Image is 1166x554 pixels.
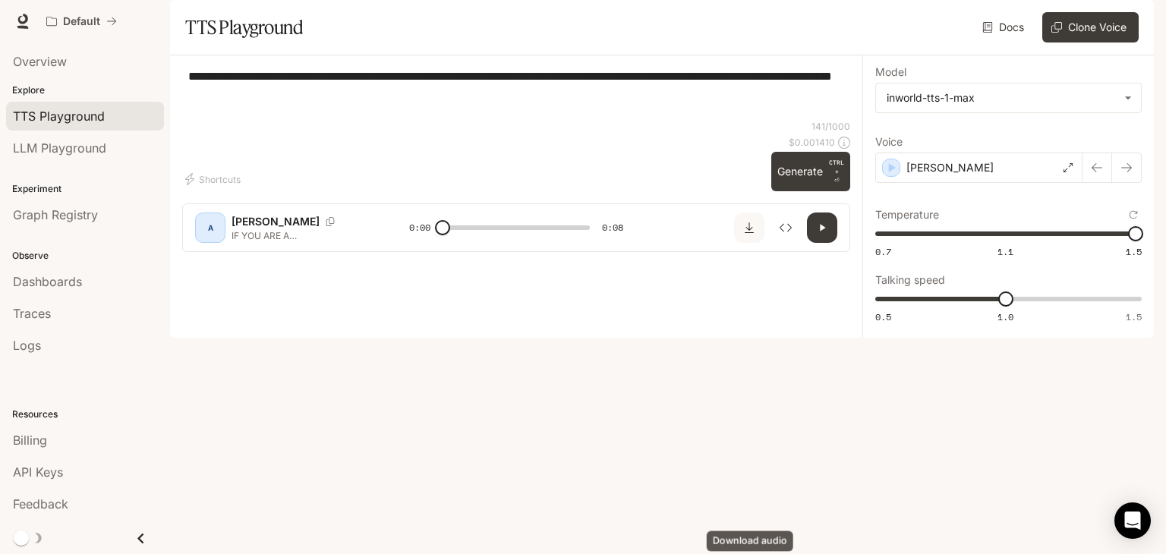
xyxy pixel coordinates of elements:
[979,12,1030,42] a: Docs
[875,137,903,147] p: Voice
[829,158,844,185] p: ⏎
[875,275,945,285] p: Talking speed
[1126,310,1142,323] span: 1.5
[771,152,850,191] button: GenerateCTRL +⏎
[185,12,303,42] h1: TTS Playground
[875,310,891,323] span: 0.5
[887,90,1117,105] div: inworld-tts-1-max
[771,212,801,243] button: Inspect
[1126,245,1142,258] span: 1.5
[789,136,835,149] p: $ 0.001410
[1042,12,1139,42] button: Clone Voice
[875,67,906,77] p: Model
[602,220,623,235] span: 0:08
[875,209,939,220] p: Temperature
[829,158,844,176] p: CTRL +
[232,214,320,229] p: [PERSON_NAME]
[1125,206,1142,223] button: Reset to default
[906,160,994,175] p: [PERSON_NAME]
[182,167,247,191] button: Shortcuts
[997,310,1013,323] span: 1.0
[734,212,764,243] button: Download audio
[232,229,373,242] p: IF YOU ARE A [DEMOGRAPHIC_DATA], TRY TO ANSWER THESE 45 QUESTIONS ABOUT [DEMOGRAPHIC_DATA] AND PU...
[876,83,1141,112] div: inworld-tts-1-max
[198,216,222,240] div: A
[320,217,341,226] button: Copy Voice ID
[875,245,891,258] span: 0.7
[39,6,124,36] button: All workspaces
[1114,502,1151,539] div: Open Intercom Messenger
[63,15,100,28] p: Default
[811,120,850,133] p: 141 / 1000
[409,220,430,235] span: 0:00
[997,245,1013,258] span: 1.1
[707,531,793,552] div: Download audio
